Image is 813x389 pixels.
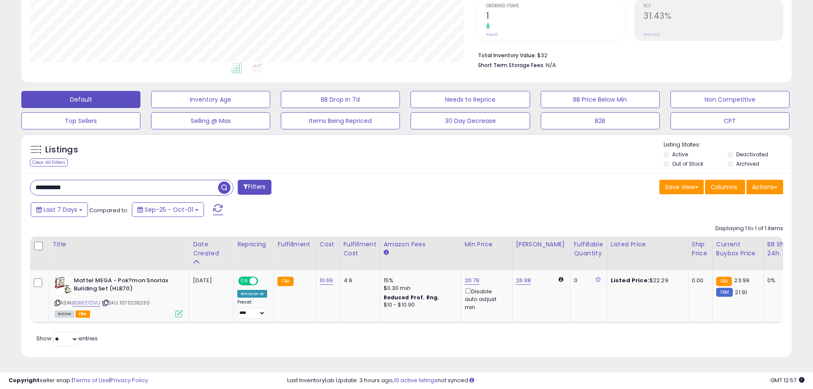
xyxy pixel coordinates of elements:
strong: Copyright [9,376,40,384]
button: Save View [659,180,704,194]
button: Inventory Age [151,91,270,108]
div: ASIN: [55,277,183,316]
small: FBA [277,277,293,286]
small: FBA [716,277,732,286]
button: B2B [541,112,660,129]
label: Archived [736,160,759,167]
span: 23.99 [734,276,749,284]
div: 4.9 [344,277,373,284]
small: FBM [716,288,733,297]
div: Current Buybox Price [716,240,760,258]
div: Repricing [237,240,270,249]
button: Default [21,91,140,108]
button: Needs to Reprice [411,91,530,108]
div: Preset: [237,299,267,319]
button: Last 7 Days [31,202,88,217]
div: Date Created [193,240,230,258]
div: BB Share 24h. [767,240,798,258]
h2: 1 [486,11,625,23]
span: Columns [711,183,737,191]
button: 30 Day Decrease [411,112,530,129]
div: Disable auto adjust min [465,287,506,311]
span: All listings currently available for purchase on Amazon [55,310,74,318]
h5: Listings [45,144,78,156]
button: Selling @ Max [151,112,270,129]
b: Short Term Storage Fees: [478,61,545,69]
a: Privacy Policy [111,376,148,384]
div: 0% [767,277,796,284]
span: Ordered Items [486,4,625,9]
b: Mattel MEGA - Pok?mon Snorlax Building Set (HLB70) [74,277,178,295]
button: Filters [238,180,271,195]
a: Terms of Use [73,376,109,384]
img: 41N9tQKdJCL._SL40_.jpg [55,277,72,294]
b: Reduced Prof. Rng. [384,294,440,301]
span: | SKU: 1070235230 [102,299,150,306]
div: Cost [320,240,336,249]
div: Fulfillment Cost [344,240,376,258]
button: BB Price Below Min [541,91,660,108]
small: Prev: N/A [644,32,660,37]
div: 0 [574,277,600,284]
b: Total Inventory Value: [478,52,536,59]
label: Active [672,151,688,158]
div: Min Price [465,240,509,249]
div: seller snap | | [9,377,148,385]
a: B0B627DV1J [72,299,100,307]
div: Listed Price [611,240,685,249]
span: Compared to: [89,206,128,214]
div: Last InventoryLab Update: 3 hours ago, not synced. [287,377,804,385]
div: Displaying 1 to 1 of 1 items [715,225,783,233]
div: Clear All Filters [30,158,68,167]
div: 15% [384,277,455,284]
span: ON [239,278,250,285]
span: 2025-10-9 12:57 GMT [770,376,804,384]
div: [DATE] [193,277,227,284]
a: 20.79 [465,276,480,285]
span: Sep-25 - Oct-01 [145,205,193,214]
div: Title [52,240,186,249]
button: Columns [705,180,745,194]
button: Actions [746,180,783,194]
div: $0.30 min [384,284,455,292]
div: Amazon Fees [384,240,457,249]
span: N/A [546,61,556,69]
div: Amazon AI [237,290,267,298]
label: Deactivated [736,151,768,158]
button: Top Sellers [21,112,140,129]
div: 0.00 [692,277,706,284]
button: BB Drop in 7d [281,91,400,108]
a: 10.69 [320,276,333,285]
span: ROI [644,4,783,9]
b: Listed Price: [611,276,650,284]
li: $32 [478,50,777,60]
small: Prev: 0 [486,32,498,37]
span: OFF [257,278,271,285]
button: CPT [670,112,790,129]
a: 26.98 [516,276,531,285]
span: Show: entries [36,334,98,342]
button: Non Competitive [670,91,790,108]
label: Out of Stock [672,160,703,167]
div: $22.29 [611,277,682,284]
a: 10 active listings [394,376,437,384]
span: Last 7 Days [44,205,77,214]
div: $10 - $10.90 [384,301,455,309]
button: Items Being Repriced [281,112,400,129]
div: [PERSON_NAME] [516,240,567,249]
small: Amazon Fees. [384,249,389,257]
div: Fulfillment [277,240,312,249]
p: Listing States: [664,141,792,149]
div: Fulfillable Quantity [574,240,603,258]
span: FBA [76,310,90,318]
h2: 31.43% [644,11,783,23]
span: 21.91 [735,288,747,296]
div: Ship Price [692,240,709,258]
button: Sep-25 - Oct-01 [132,202,204,217]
